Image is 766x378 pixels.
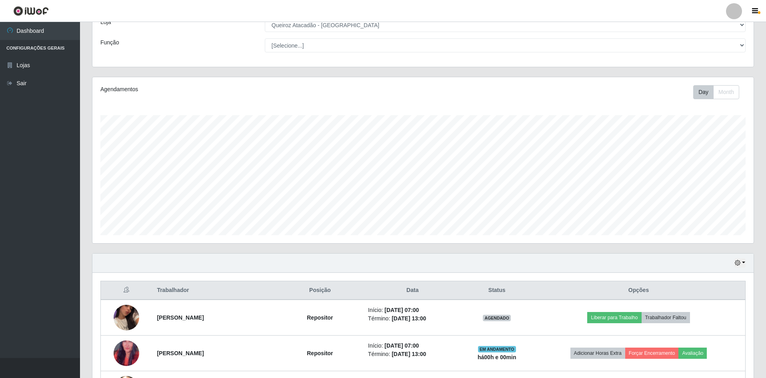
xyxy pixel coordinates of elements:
[478,346,516,352] span: EM ANDAMENTO
[100,85,362,94] div: Agendamentos
[642,312,690,323] button: Trabalhador Faltou
[625,348,679,359] button: Forçar Encerramento
[114,295,139,340] img: 1757709114638.jpeg
[570,348,625,359] button: Adicionar Horas Extra
[100,18,111,26] label: Loja
[100,38,119,47] label: Função
[368,314,457,323] li: Término:
[462,281,532,300] th: Status
[587,312,641,323] button: Liberar para Trabalho
[363,281,462,300] th: Data
[693,85,714,99] button: Day
[532,281,746,300] th: Opções
[307,314,333,321] strong: Repositor
[157,350,204,356] strong: [PERSON_NAME]
[478,354,516,360] strong: há 00 h e 00 min
[114,330,139,376] img: 1758670509190.jpeg
[713,85,739,99] button: Month
[384,307,419,313] time: [DATE] 07:00
[678,348,707,359] button: Avaliação
[307,350,333,356] strong: Repositor
[277,281,363,300] th: Posição
[368,306,457,314] li: Início:
[152,281,276,300] th: Trabalhador
[392,351,426,357] time: [DATE] 13:00
[384,342,419,349] time: [DATE] 07:00
[693,85,739,99] div: First group
[13,6,49,16] img: CoreUI Logo
[368,342,457,350] li: Início:
[157,314,204,321] strong: [PERSON_NAME]
[693,85,746,99] div: Toolbar with button groups
[368,350,457,358] li: Término:
[392,315,426,322] time: [DATE] 13:00
[483,315,511,321] span: AGENDADO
